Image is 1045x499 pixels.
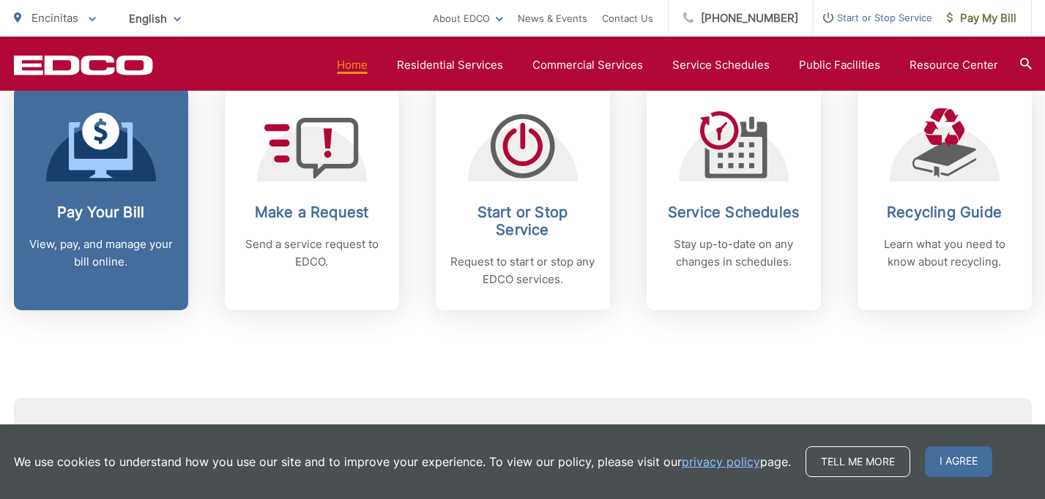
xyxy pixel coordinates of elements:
[647,86,821,310] a: Service Schedules Stay up-to-date on any changes in schedules.
[799,56,880,74] a: Public Facilities
[858,86,1032,310] a: Recycling Guide Learn what you need to know about recycling.
[682,453,760,470] a: privacy policy
[239,203,384,221] h2: Make a Request
[29,236,174,271] p: View, pay, and manage your bill online.
[14,86,188,310] a: Pay Your Bill View, pay, and manage your bill online.
[806,446,910,477] a: Tell me more
[925,446,992,477] span: I agree
[397,56,503,74] a: Residential Services
[14,55,153,75] a: EDCD logo. Return to the homepage.
[872,236,1017,271] p: Learn what you need to know about recycling.
[661,236,806,271] p: Stay up-to-date on any changes in schedules.
[450,253,595,288] p: Request to start or stop any EDCO services.
[602,10,653,27] a: Contact Us
[947,10,1016,27] span: Pay My Bill
[672,56,770,74] a: Service Schedules
[518,10,587,27] a: News & Events
[872,203,1017,221] h2: Recycling Guide
[450,203,595,239] h2: Start or Stop Service
[910,56,998,74] a: Resource Center
[433,10,503,27] a: About EDCO
[661,203,806,221] h2: Service Schedules
[225,86,399,310] a: Make a Request Send a service request to EDCO.
[337,56,368,74] a: Home
[532,56,643,74] a: Commercial Services
[31,11,78,25] span: Encinitas
[14,453,791,470] p: We use cookies to understand how you use our site and to improve your experience. To view our pol...
[239,236,384,271] p: Send a service request to EDCO.
[29,203,174,221] h2: Pay Your Bill
[118,6,192,31] span: English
